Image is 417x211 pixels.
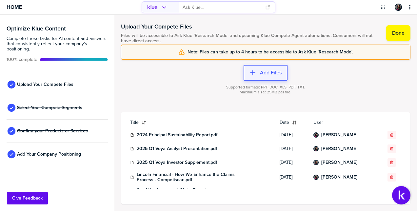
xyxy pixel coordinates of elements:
[137,160,217,165] a: 2025 Q1 Voya Investor Supplement.pdf
[280,146,305,151] span: [DATE]
[392,186,410,204] button: Open Support Center
[17,152,81,157] span: Add Your Company Positioning
[321,160,357,165] a: [PERSON_NAME]
[314,175,318,179] img: 067a2c94e62710512124e0c09c2123d5-sml.png
[7,26,108,31] h3: Optimize Klue Content
[7,4,22,10] span: Home
[313,175,319,180] div: Sigourney Di Risi
[395,4,402,11] div: Sigourney Di Risi
[394,3,403,11] a: Edit Profile
[137,188,235,198] a: Sun Life - Integrated Claim Experience - Competiscan.pdf
[188,49,353,55] span: Note: Files can take up to 4 hours to be accessible to Ask Klue 'Research Mode'.
[17,82,73,87] span: Upload Your Compete Files
[313,132,319,138] div: Sigourney Di Risi
[314,133,318,137] img: 067a2c94e62710512124e0c09c2123d5-sml.png
[321,132,357,138] a: [PERSON_NAME]
[313,146,319,151] div: Sigourney Di Risi
[260,69,282,76] label: Add Files
[7,192,48,204] button: Give Feedback
[121,33,380,44] span: Files will be accessible to Ask Klue 'Research Mode' and upcoming Klue Compete Agent automations....
[183,2,261,13] input: Ask Klue...
[7,36,108,52] span: Complete these tasks for AI content and answers that consistently reflect your company’s position...
[137,172,235,182] a: Lincoln Financial - How We Enhance the Claims Process - Competiscan.pdf
[280,120,289,125] span: Date
[314,161,318,164] img: 067a2c94e62710512124e0c09c2123d5-sml.png
[380,4,386,10] button: Open Drop
[17,105,82,110] span: Select Your Compete Segments
[17,128,88,134] span: Confirm your Products or Services
[280,175,305,180] span: [DATE]
[240,90,291,95] span: Maximum size: 25MB per file.
[321,146,357,151] a: [PERSON_NAME]
[280,160,305,165] span: [DATE]
[313,120,374,125] span: User
[392,30,405,36] label: Done
[130,120,139,125] span: Title
[137,132,217,138] a: 2024 Principal Sustainability Report.pdf
[321,175,357,180] a: [PERSON_NAME]
[313,160,319,165] div: Sigourney Di Risi
[226,85,305,90] span: Supported formats: PPT, DOC, XLS, PDF, TXT.
[137,146,217,151] a: 2025 Q1 Voya Analyst Presentation.pdf
[7,57,37,62] span: Active
[121,23,380,30] h1: Upload Your Compete Files
[395,4,401,10] img: 067a2c94e62710512124e0c09c2123d5-sml.png
[314,147,318,151] img: 067a2c94e62710512124e0c09c2123d5-sml.png
[280,132,305,138] span: [DATE]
